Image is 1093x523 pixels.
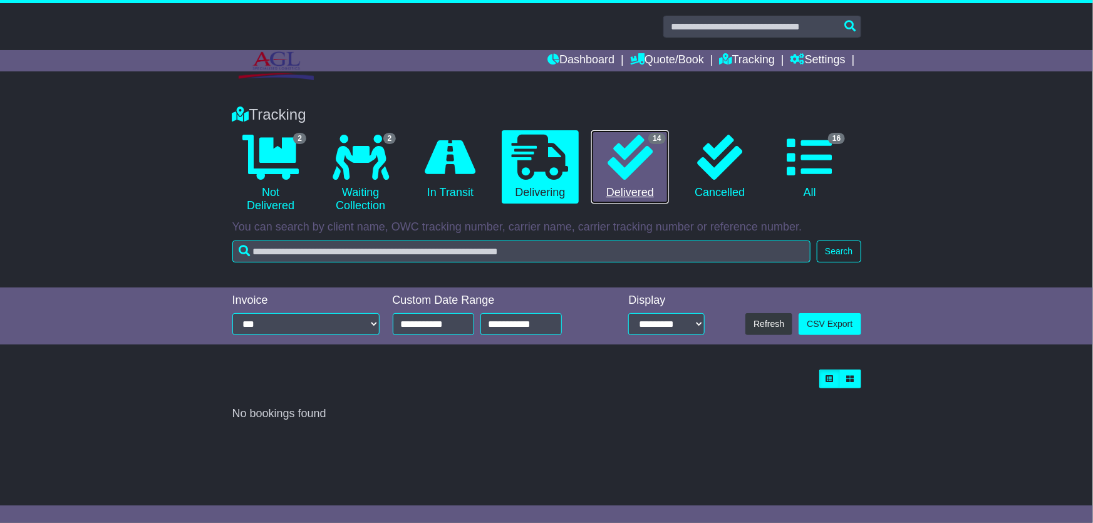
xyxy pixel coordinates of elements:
[232,220,861,234] p: You can search by client name, OWC tracking number, carrier name, carrier tracking number or refe...
[681,130,759,204] a: Cancelled
[232,294,380,308] div: Invoice
[745,313,792,335] button: Refresh
[383,133,396,144] span: 2
[226,106,868,124] div: Tracking
[799,313,861,335] a: CSV Export
[817,241,861,262] button: Search
[293,133,306,144] span: 2
[591,130,668,204] a: 14 Delivered
[232,130,309,217] a: 2 Not Delivered
[648,133,665,144] span: 14
[790,50,846,71] a: Settings
[322,130,399,217] a: 2 Waiting Collection
[630,50,704,71] a: Quote/Book
[393,294,594,308] div: Custom Date Range
[628,294,704,308] div: Display
[412,130,489,204] a: In Transit
[547,50,614,71] a: Dashboard
[232,407,861,421] div: No bookings found
[720,50,775,71] a: Tracking
[828,133,845,144] span: 16
[771,130,848,204] a: 16 All
[502,130,579,204] a: Delivering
